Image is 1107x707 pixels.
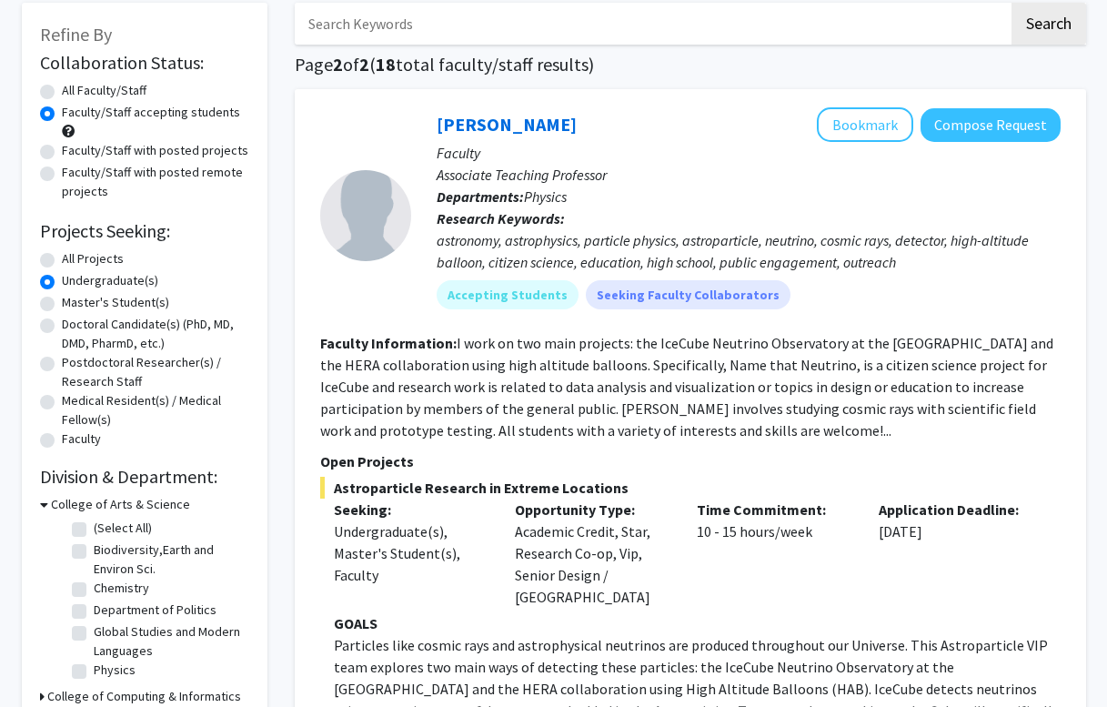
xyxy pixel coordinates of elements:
[376,53,396,76] span: 18
[320,477,1061,499] span: Astroparticle Research in Extreme Locations
[62,429,101,449] label: Faculty
[62,271,158,290] label: Undergraduate(s)
[437,280,579,309] mat-chip: Accepting Students
[62,103,240,122] label: Faculty/Staff accepting students
[47,687,241,706] h3: College of Computing & Informatics
[40,466,249,488] h2: Division & Department:
[697,499,851,520] p: Time Commitment:
[40,23,112,45] span: Refine By
[62,81,146,100] label: All Faculty/Staff
[295,3,1009,45] input: Search Keywords
[879,499,1033,520] p: Application Deadline:
[40,220,249,242] h2: Projects Seeking:
[94,622,245,661] label: Global Studies and Modern Languages
[62,249,124,268] label: All Projects
[501,499,683,608] div: Academic Credit, Star, Research Co-op, Vip, Senior Design / [GEOGRAPHIC_DATA]
[94,661,136,680] label: Physics
[817,107,913,142] button: Add Christina Love to Bookmarks
[14,625,77,693] iframe: Chat
[334,520,488,586] div: Undergraduate(s), Master's Student(s), Faculty
[437,209,565,227] b: Research Keywords:
[437,113,577,136] a: [PERSON_NAME]
[94,540,245,579] label: Biodiversity,Earth and Environ Sci.
[437,229,1061,273] div: astronomy, astrophysics, particle physics, astroparticle, neutrino, cosmic rays, detector, high-a...
[62,141,248,160] label: Faculty/Staff with posted projects
[334,499,488,520] p: Seeking:
[295,54,1086,76] h1: Page of ( total faculty/staff results)
[683,499,865,608] div: 10 - 15 hours/week
[94,519,152,538] label: (Select All)
[62,293,169,312] label: Master's Student(s)
[333,53,343,76] span: 2
[62,391,249,429] label: Medical Resident(s) / Medical Fellow(s)
[524,187,567,206] span: Physics
[437,187,524,206] b: Departments:
[515,499,669,520] p: Opportunity Type:
[865,499,1047,608] div: [DATE]
[320,334,457,352] b: Faculty Information:
[62,163,249,201] label: Faculty/Staff with posted remote projects
[586,280,790,309] mat-chip: Seeking Faculty Collaborators
[62,315,249,353] label: Doctoral Candidate(s) (PhD, MD, DMD, PharmD, etc.)
[62,353,249,391] label: Postdoctoral Researcher(s) / Research Staff
[51,495,190,514] h3: College of Arts & Science
[1011,3,1086,45] button: Search
[921,108,1061,142] button: Compose Request to Christina Love
[359,53,369,76] span: 2
[320,450,1061,472] p: Open Projects
[320,334,1053,439] fg-read-more: I work on two main projects: the IceCube Neutrino Observatory at the [GEOGRAPHIC_DATA] and the HE...
[437,142,1061,164] p: Faculty
[40,52,249,74] h2: Collaboration Status:
[437,164,1061,186] p: Associate Teaching Professor
[334,614,377,632] strong: GOALS
[94,601,216,620] label: Department of Politics
[94,579,149,598] label: Chemistry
